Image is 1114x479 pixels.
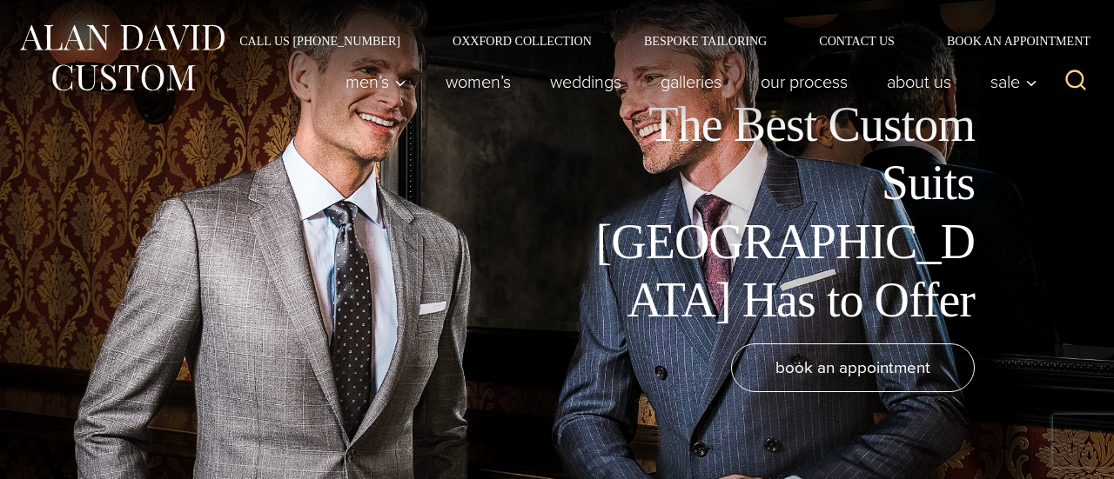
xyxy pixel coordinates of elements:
span: Sale [990,73,1037,90]
a: Bespoke Tailoring [618,35,793,47]
button: View Search Form [1055,61,1097,103]
a: book an appointment [731,343,975,392]
a: Women’s [426,64,531,99]
nav: Secondary Navigation [213,35,1097,47]
span: book an appointment [775,355,930,380]
a: Oxxford Collection [426,35,618,47]
a: About Us [868,64,971,99]
a: Call Us [PHONE_NUMBER] [213,35,426,47]
img: Alan David Custom [17,19,226,96]
span: Men’s [346,73,406,90]
nav: Primary Navigation [326,64,1047,99]
a: Our Process [742,64,868,99]
a: Galleries [641,64,742,99]
a: Contact Us [793,35,921,47]
a: Book an Appointment [921,35,1097,47]
h1: The Best Custom Suits [GEOGRAPHIC_DATA] Has to Offer [583,96,975,329]
a: weddings [531,64,641,99]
